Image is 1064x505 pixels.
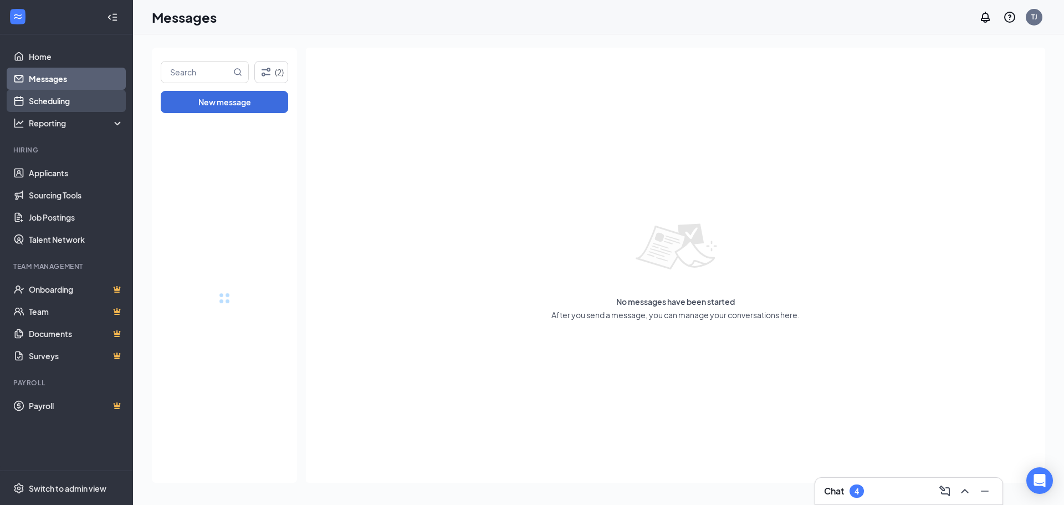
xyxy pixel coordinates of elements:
[978,484,991,498] svg: Minimize
[13,118,24,129] svg: Analysis
[12,11,23,22] svg: WorkstreamLogo
[107,12,118,23] svg: Collapse
[13,483,24,494] svg: Settings
[29,45,124,68] a: Home
[29,68,124,90] a: Messages
[29,228,124,251] a: Talent Network
[979,11,992,24] svg: Notifications
[855,487,859,496] div: 4
[29,90,124,112] a: Scheduling
[13,378,121,387] div: Payroll
[1031,12,1037,22] div: TJ
[161,91,288,113] button: New message
[29,323,124,345] a: DocumentsCrown
[29,483,106,494] div: Switch to admin view
[29,162,124,184] a: Applicants
[29,278,124,300] a: OnboardingCrown
[976,482,994,500] button: Minimize
[259,65,273,79] svg: Filter
[29,345,124,367] a: SurveysCrown
[13,262,121,271] div: Team Management
[824,485,844,497] h3: Chat
[551,309,800,320] span: After you send a message, you can manage your conversations here.
[958,484,971,498] svg: ChevronUp
[29,184,124,206] a: Sourcing Tools
[616,296,735,307] span: No messages have been started
[956,482,974,500] button: ChevronUp
[152,8,217,27] h1: Messages
[1003,11,1016,24] svg: QuestionInfo
[29,395,124,417] a: PayrollCrown
[29,118,124,129] div: Reporting
[936,482,954,500] button: ComposeMessage
[161,62,231,83] input: Search
[254,61,288,83] button: Filter (2)
[13,145,121,155] div: Hiring
[29,300,124,323] a: TeamCrown
[1026,467,1053,494] div: Open Intercom Messenger
[29,206,124,228] a: Job Postings
[938,484,952,498] svg: ComposeMessage
[233,68,242,76] svg: MagnifyingGlass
